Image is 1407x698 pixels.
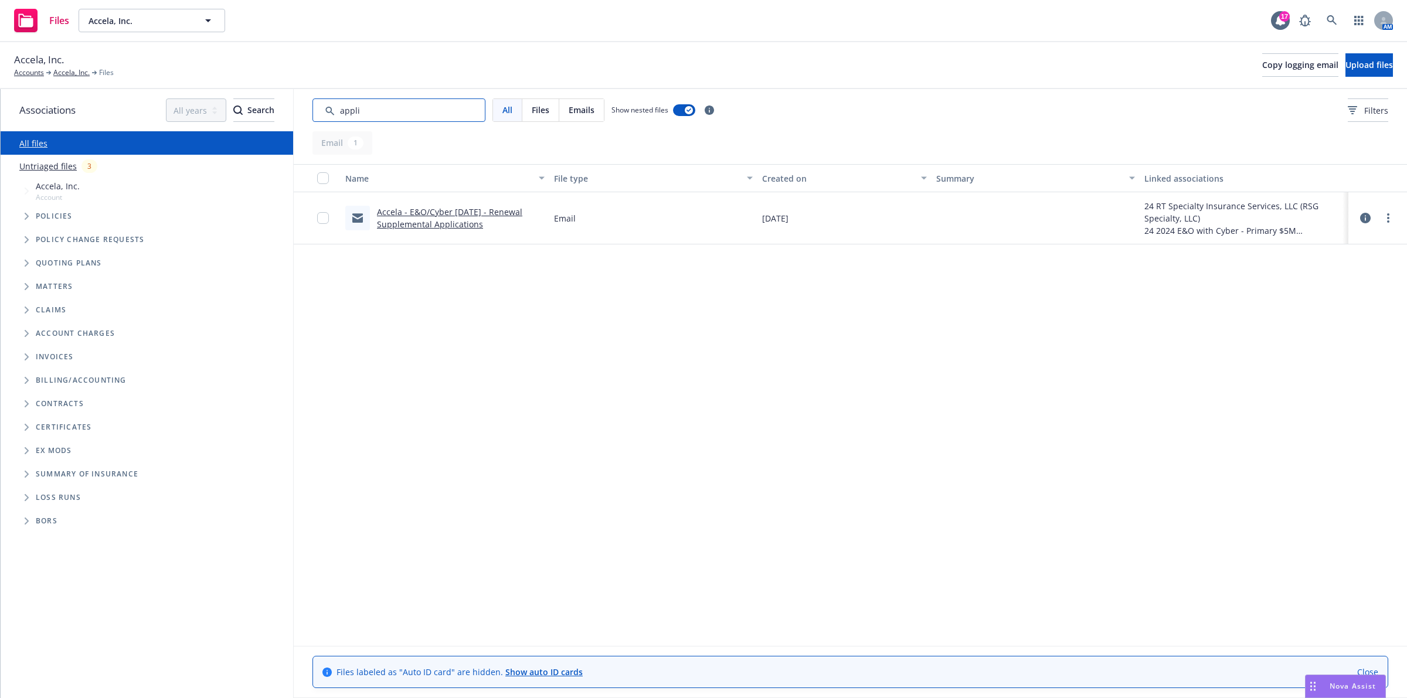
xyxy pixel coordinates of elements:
a: All files [19,138,47,149]
button: Summary [932,164,1140,192]
span: Contracts [36,400,84,407]
span: Filters [1364,104,1388,117]
span: Nova Assist [1330,681,1376,691]
span: Billing/Accounting [36,377,127,384]
span: Certificates [36,424,91,431]
span: Associations [19,103,76,118]
span: Files labeled as "Auto ID card" are hidden. [337,666,583,678]
div: Summary [936,172,1123,185]
button: Name [341,164,549,192]
a: Close [1357,666,1378,678]
div: Drag to move [1306,675,1320,697]
span: Summary of insurance [36,471,138,478]
button: Copy logging email [1262,53,1338,77]
span: Email [554,212,576,224]
svg: Search [233,105,243,115]
span: Files [99,67,114,78]
span: [DATE] [762,212,789,224]
div: 24 2024 E&O with Cyber - Primary $5M [1144,224,1344,237]
button: Nova Assist [1305,675,1386,698]
button: SearchSearch [233,98,274,122]
span: Invoices [36,353,74,360]
button: File type [549,164,758,192]
span: Policy change requests [36,236,144,243]
div: File type [554,172,740,185]
button: Created on [757,164,931,192]
button: Upload files [1345,53,1393,77]
span: Emails [569,104,594,116]
div: 24 RT Specialty Insurance Services, LLC (RSG Specialty, LLC) [1144,200,1344,224]
div: Search [233,99,274,121]
button: Linked associations [1140,164,1348,192]
span: Accela, Inc. [36,180,80,192]
span: Account charges [36,330,115,337]
div: Folder Tree Example [1,369,293,533]
input: Toggle Row Selected [317,212,329,224]
div: Linked associations [1144,172,1344,185]
span: Files [532,104,549,116]
button: Accela, Inc. [79,9,225,32]
div: 3 [81,159,97,173]
a: Show auto ID cards [505,666,583,677]
span: Copy logging email [1262,59,1338,70]
span: Ex Mods [36,447,72,454]
button: Filters [1348,98,1388,122]
a: Accela, Inc. [53,67,90,78]
span: Files [49,16,69,25]
span: Claims [36,307,66,314]
a: Report a Bug [1293,9,1317,32]
a: Search [1320,9,1344,32]
span: Upload files [1345,59,1393,70]
a: Files [9,4,74,37]
span: BORs [36,517,57,525]
input: Search by keyword... [312,98,485,122]
a: Untriaged files [19,160,77,172]
span: Show nested files [611,105,668,115]
a: more [1381,211,1395,225]
span: Quoting plans [36,260,102,267]
span: Filters [1348,104,1388,117]
span: All [502,104,512,116]
div: Name [345,172,532,185]
div: Created on [762,172,913,185]
div: Tree Example [1,178,293,369]
a: Accela - E&O/Cyber [DATE] - Renewal Supplemental Applications [377,206,522,230]
a: Accounts [14,67,44,78]
input: Select all [317,172,329,184]
div: 17 [1279,11,1290,22]
span: Accela, Inc. [14,52,64,67]
span: Policies [36,213,73,220]
a: Switch app [1347,9,1371,32]
span: Accela, Inc. [89,15,190,27]
span: Matters [36,283,73,290]
span: Loss Runs [36,494,81,501]
span: Account [36,192,80,202]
